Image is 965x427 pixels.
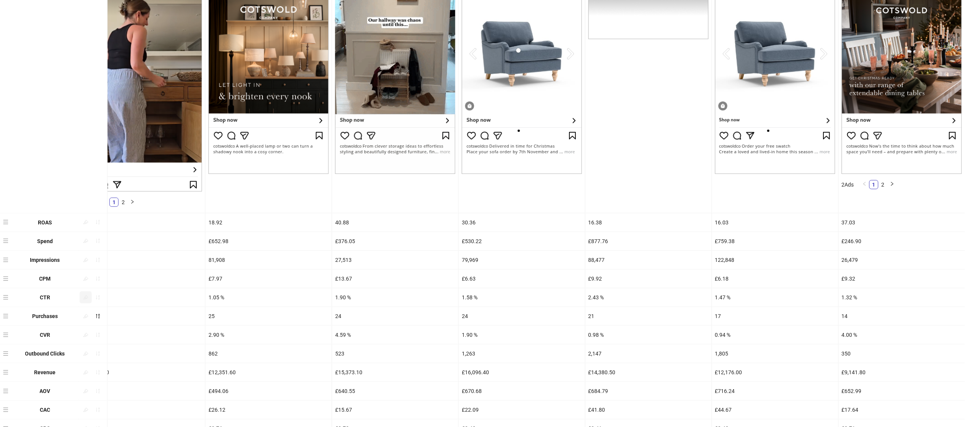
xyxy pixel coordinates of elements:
span: sort-ascending [95,276,101,281]
div: £15.67 [332,401,458,419]
div: 862 [205,344,332,363]
span: highlight [83,219,88,225]
div: £689.54 [79,382,205,400]
div: 37.03 [839,213,965,232]
div: 21 [585,307,712,325]
b: AOV [40,388,51,394]
span: highlight [83,388,88,394]
span: menu [3,276,8,281]
div: £494.06 [205,382,332,400]
div: 1.32 % [839,288,965,307]
span: menu [3,351,8,356]
div: £16,096.40 [459,363,585,382]
li: Next Page [128,198,137,207]
div: £13.67 [332,270,458,288]
div: menu [3,235,10,247]
div: £30.93 [79,401,205,419]
div: £12,176.00 [712,363,838,382]
div: 40.88 [332,213,458,232]
span: sort-ascending [95,388,101,394]
div: 25 [205,307,332,325]
span: sort-ascending [95,238,101,244]
div: 1.90 % [459,326,585,344]
div: 1.58 % [459,288,585,307]
div: £6.18 [712,270,838,288]
div: £26.12 [205,401,332,419]
b: CTR [40,294,50,300]
div: 0.98 % [585,326,712,344]
a: 1 [110,198,118,206]
span: highlight [83,332,88,338]
div: £12,351.60 [205,363,332,382]
div: 2,147 [585,344,712,363]
span: sort-descending [95,313,101,319]
div: £6.63 [459,270,585,288]
span: sort-ascending [95,407,101,412]
li: 2 [879,180,888,189]
div: £652.99 [839,382,965,400]
div: 2.43 % [585,288,712,307]
div: menu [3,291,10,304]
span: sort-ascending [95,332,101,338]
div: £9,141.80 [839,363,965,382]
button: left [860,180,869,189]
div: £14,380.50 [585,363,712,382]
div: £9.92 [585,270,712,288]
div: 18.92 [205,213,332,232]
b: Purchases [32,313,58,319]
li: Next Page [888,180,897,189]
div: 79,969 [459,251,585,269]
b: Outbound Clicks [25,351,65,357]
span: menu [3,370,8,375]
div: £7.97 [205,270,332,288]
li: Previous Page [860,180,869,189]
div: 4.59 % [332,326,458,344]
div: menu [3,385,10,397]
span: right [130,200,135,204]
span: highlight [83,370,88,375]
div: 22.29 [79,213,205,232]
span: menu [3,219,8,225]
a: 1 [870,180,878,189]
div: 4.00 % [839,326,965,344]
b: Spend [37,238,53,244]
div: menu [3,347,10,360]
a: 2 [879,180,887,189]
li: 2 [119,198,128,207]
div: 81,908 [205,251,332,269]
div: 0.94 % [712,326,838,344]
div: 88,477 [585,251,712,269]
span: sort-ascending [95,351,101,356]
div: 1.47 % [712,288,838,307]
div: £246.90 [839,232,965,250]
div: 523 [332,344,458,363]
span: sort-ascending [95,370,101,375]
div: menu [3,216,10,229]
button: right [888,180,897,189]
div: £877.76 [585,232,712,250]
div: £22.09 [459,401,585,419]
div: 1,537 [79,344,205,363]
button: right [128,198,137,207]
div: menu [3,366,10,378]
div: £376.05 [332,232,458,250]
div: £640.55 [332,382,458,400]
div: menu [3,329,10,341]
div: 14 [839,307,965,325]
div: £759.38 [712,232,838,250]
div: £716.24 [712,382,838,400]
b: Impressions [30,257,60,263]
span: highlight [83,238,88,244]
div: 2.90 % [205,326,332,344]
b: Revenue [34,369,56,375]
a: 2 [119,198,127,206]
div: menu [3,273,10,285]
span: menu [3,313,8,319]
span: left [862,182,867,186]
span: menu [3,388,8,394]
div: £9.32 [839,270,965,288]
div: £670.68 [459,382,585,400]
div: 1.35 % [79,288,205,307]
div: 24 [459,307,585,325]
div: £7.09 [79,270,205,288]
